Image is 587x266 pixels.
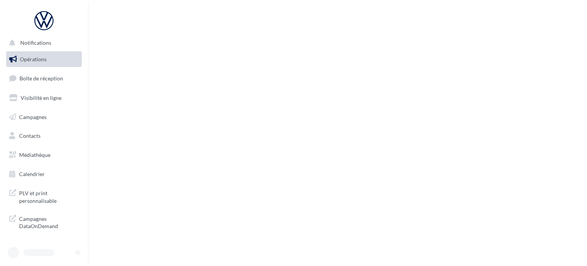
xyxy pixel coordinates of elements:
span: Boîte de réception [19,75,63,82]
a: Contacts [5,128,83,144]
a: Boîte de réception [5,70,83,86]
a: PLV et print personnalisable [5,185,83,207]
span: Visibilité en ligne [21,95,62,101]
a: Médiathèque [5,147,83,163]
span: Calendrier [19,171,45,177]
a: Campagnes DataOnDemand [5,211,83,233]
a: Calendrier [5,166,83,182]
span: Campagnes [19,113,47,120]
a: Visibilité en ligne [5,90,83,106]
a: Opérations [5,51,83,67]
a: Campagnes [5,109,83,125]
span: Opérations [20,56,47,62]
span: PLV et print personnalisable [19,188,79,204]
span: Contacts [19,132,41,139]
span: Campagnes DataOnDemand [19,214,79,230]
span: Notifications [20,40,51,46]
span: Médiathèque [19,152,50,158]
